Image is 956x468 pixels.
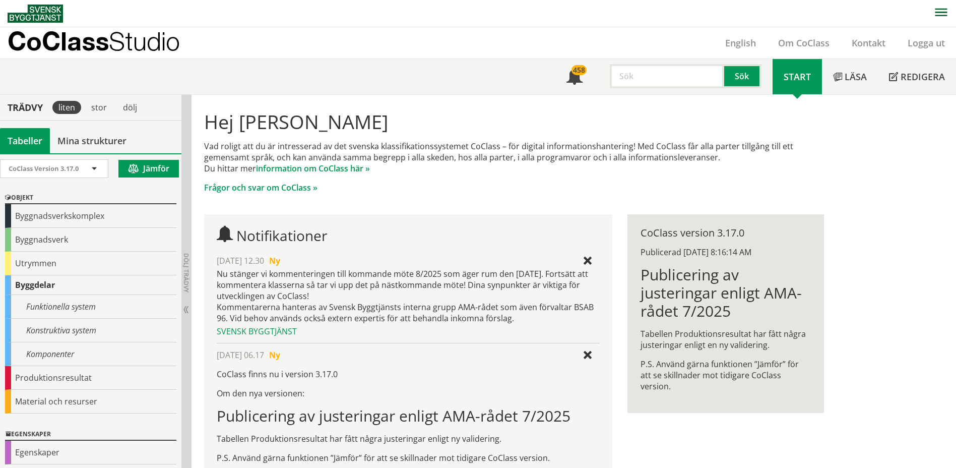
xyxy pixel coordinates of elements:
p: Tabellen Produktionsresultat har fått några justeringar enligt ny validering. [217,433,599,444]
div: Trädvy [2,102,48,113]
a: Start [773,59,822,94]
a: information om CoClass här » [256,163,370,174]
p: P.S. Använd gärna funktionen ”Jämför” för att se skillnader mot tidigare CoClass version. [641,359,810,392]
div: CoClass version 3.17.0 [641,227,810,239]
p: Om den nya versionen: [217,388,599,399]
a: English [714,37,767,49]
p: CoClass finns nu i version 3.17.0 [217,369,599,380]
div: Egenskaper [5,441,176,464]
button: Sök [724,64,761,88]
div: Komponenter [5,342,176,366]
div: Funktionella system [5,295,176,319]
div: Byggdelar [5,275,176,295]
span: Studio [109,26,180,56]
h1: Hej [PERSON_NAME] [204,110,823,133]
div: Material och resurser [5,390,176,414]
a: Mina strukturer [50,128,134,153]
h1: Publicering av justeringar enligt AMA-rådet 7/2025 [641,266,810,320]
span: [DATE] 06.17 [217,349,264,361]
div: Egenskaper [5,429,176,441]
span: Notifikationer [236,226,327,245]
div: Produktionsresultat [5,366,176,390]
div: Objekt [5,192,176,204]
div: dölj [117,101,143,114]
span: Redigera [901,71,945,83]
span: Start [784,71,811,83]
div: Publicerad [DATE] 8:16:14 AM [641,247,810,258]
div: liten [52,101,81,114]
div: Nu stänger vi kommenteringen till kommande möte 8/2025 som äger rum den [DATE]. Fortsätt att komm... [217,268,599,324]
span: Läsa [845,71,867,83]
button: Jämför [118,160,179,178]
span: Notifikationer [566,70,583,86]
div: Byggnadsverkskomplex [5,204,176,228]
a: Om CoClass [767,37,841,49]
div: Konstruktiva system [5,319,176,342]
p: Vad roligt att du är intresserad av det svenska klassifikationssystemet CoClass – för digital inf... [204,141,823,174]
div: stor [85,101,113,114]
span: Dölj trädvy [182,253,190,292]
p: P.S. Använd gärna funktionen ”Jämför” för att se skillnader mot tidigare CoClass version. [217,452,599,463]
div: Svensk Byggtjänst [217,326,599,337]
span: Ny [269,349,280,361]
input: Sök [610,64,724,88]
a: CoClassStudio [8,27,202,58]
span: CoClass Version 3.17.0 [9,164,79,173]
p: CoClass [8,35,180,47]
a: 458 [555,59,594,94]
div: 458 [571,65,587,75]
a: Frågor och svar om CoClass » [204,182,317,193]
a: Redigera [878,59,956,94]
img: Svensk Byggtjänst [8,5,63,23]
div: Byggnadsverk [5,228,176,252]
a: Läsa [822,59,878,94]
h1: Publicering av justeringar enligt AMA-rådet 7/2025 [217,407,599,425]
div: Utrymmen [5,252,176,275]
span: Ny [269,255,280,266]
a: Kontakt [841,37,897,49]
span: [DATE] 12.30 [217,255,264,266]
p: Tabellen Produktionsresultat har fått några justeringar enligt en ny validering. [641,328,810,350]
a: Logga ut [897,37,956,49]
